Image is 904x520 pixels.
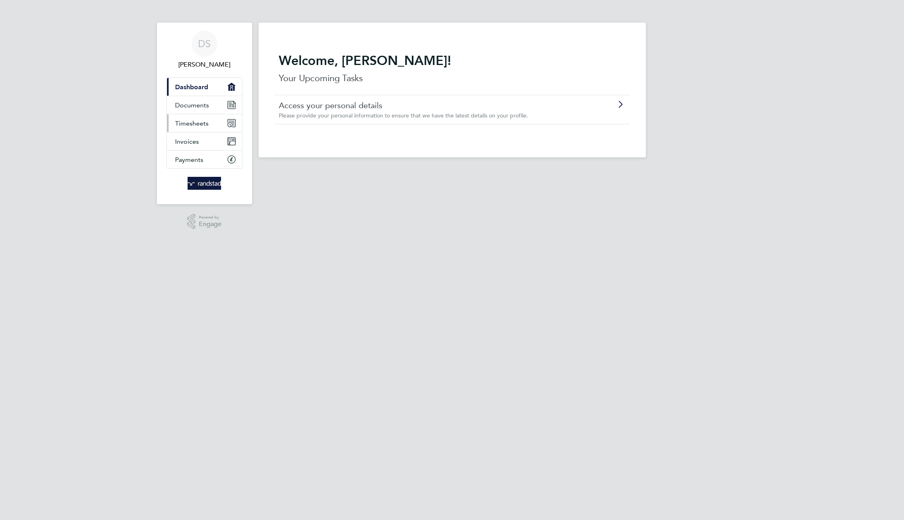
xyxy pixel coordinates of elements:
[167,31,242,69] a: DS[PERSON_NAME]
[167,96,242,114] a: Documents
[187,214,221,229] a: Powered byEngage
[188,177,221,190] img: randstad-logo-retina.png
[167,114,242,132] a: Timesheets
[279,112,528,119] span: Please provide your personal information to ensure that we have the latest details on your profile.
[167,78,242,96] a: Dashboard
[199,214,221,221] span: Powered by
[175,138,199,145] span: Invoices
[175,156,203,164] span: Payments
[175,83,208,91] span: Dashboard
[167,151,242,168] a: Payments
[279,72,626,85] p: Your Upcoming Tasks
[157,23,252,204] nav: Main navigation
[167,177,242,190] a: Go to home page
[175,120,209,127] span: Timesheets
[167,60,242,69] span: Daniel S
[199,221,221,228] span: Engage
[167,132,242,150] a: Invoices
[279,52,626,69] h2: Welcome, [PERSON_NAME]!
[198,38,211,49] span: DS
[175,101,209,109] span: Documents
[279,100,580,111] a: Access your personal details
